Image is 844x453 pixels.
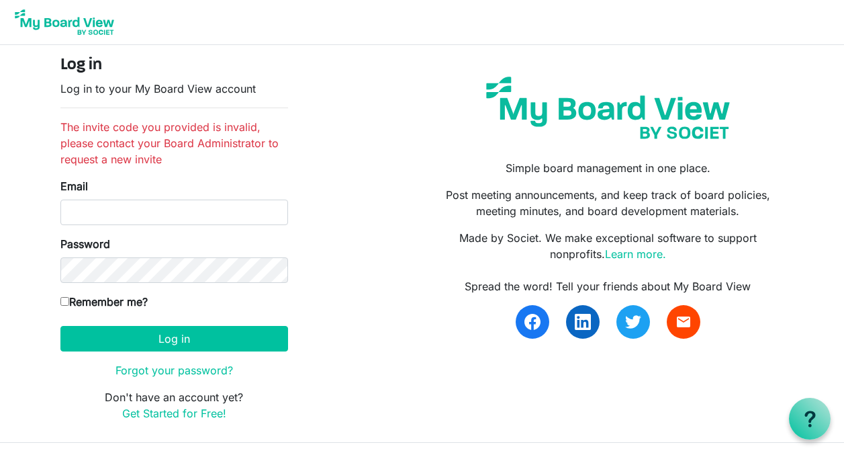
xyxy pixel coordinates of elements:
p: Simple board management in one place. [432,160,784,176]
p: Log in to your My Board View account [60,81,288,97]
p: Post meeting announcements, and keep track of board policies, meeting minutes, and board developm... [432,187,784,219]
a: email [667,305,700,339]
img: facebook.svg [524,314,541,330]
p: Don't have an account yet? [60,389,288,421]
div: Spread the word! Tell your friends about My Board View [432,278,784,294]
img: linkedin.svg [575,314,591,330]
label: Email [60,178,88,194]
a: Learn more. [605,247,666,261]
span: email [675,314,692,330]
a: Get Started for Free! [122,407,226,420]
img: My Board View Logo [11,5,118,39]
li: The invite code you provided is invalid, please contact your Board Administrator to request a new... [60,119,288,167]
label: Password [60,236,110,252]
p: Made by Societ. We make exceptional software to support nonprofits. [432,230,784,262]
img: twitter.svg [625,314,641,330]
h4: Log in [60,56,288,75]
input: Remember me? [60,297,69,306]
label: Remember me? [60,294,148,310]
img: my-board-view-societ.svg [476,67,740,149]
a: Forgot your password? [115,364,233,377]
button: Log in [60,326,288,352]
